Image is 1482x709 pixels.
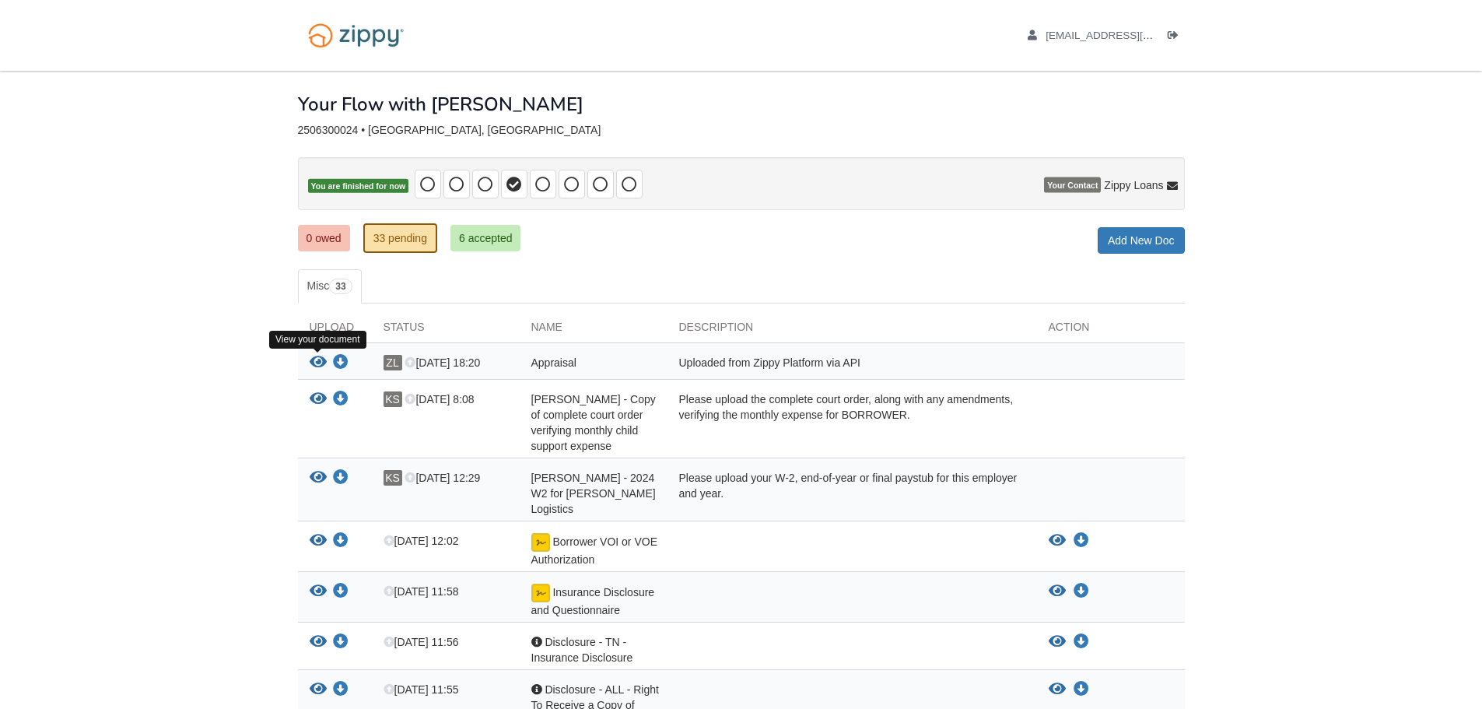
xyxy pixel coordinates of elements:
[405,472,480,484] span: [DATE] 12:29
[384,535,459,547] span: [DATE] 12:02
[1028,30,1224,45] a: edit profile
[1044,177,1101,193] span: Your Contact
[308,179,409,194] span: You are finished for now
[667,391,1037,454] div: Please upload the complete court order, along with any amendments, verifying the monthly expense ...
[384,470,402,486] span: KS
[310,470,327,486] button: View Stephen Cataline - 2024 W2 for Franklin Vance Logistics
[1074,636,1089,648] a: Download Disclosure - TN - Insurance Disclosure
[333,357,349,370] a: Download Appraisal
[1074,585,1089,598] a: Download Insurance Disclosure and Questionnaire
[1049,682,1066,697] button: View Disclosure - ALL - Right To Receive a Copy of Appraisals
[298,16,414,55] img: Logo
[1104,177,1163,193] span: Zippy Loans
[363,223,437,253] a: 33 pending
[298,124,1185,137] div: 2506300024 • [GEOGRAPHIC_DATA], [GEOGRAPHIC_DATA]
[405,393,474,405] span: [DATE] 8:08
[298,225,350,251] a: 0 owed
[333,535,349,548] a: Download Borrower VOI or VOE Authorization
[310,682,327,698] button: View Disclosure - ALL - Right To Receive a Copy of Appraisals
[1074,535,1089,547] a: Download Borrower VOI or VOE Authorization
[531,533,550,552] img: Document fully signed
[1168,30,1185,45] a: Log out
[333,586,349,598] a: Download Insurance Disclosure and Questionnaire
[405,356,480,369] span: [DATE] 18:20
[531,356,576,369] span: Appraisal
[298,319,372,342] div: Upload
[1049,634,1066,650] button: View Disclosure - TN - Insurance Disclosure
[310,634,327,651] button: View Disclosure - TN - Insurance Disclosure
[333,394,349,406] a: Download Stephen Cataline - Copy of complete court order verifying monthly child support expense
[310,533,327,549] button: View Borrower VOI or VOE Authorization
[269,331,366,349] div: View your document
[531,586,655,616] span: Insurance Disclosure and Questionnaire
[531,636,633,664] span: Disclosure - TN - Insurance Disclosure
[531,535,657,566] span: Borrower VOI or VOE Authorization
[1074,683,1089,696] a: Download Disclosure - ALL - Right To Receive a Copy of Appraisals
[531,393,656,452] span: [PERSON_NAME] - Copy of complete court order verifying monthly child support expense
[372,319,520,342] div: Status
[520,319,667,342] div: Name
[384,636,459,648] span: [DATE] 11:56
[384,355,402,370] span: ZL
[450,225,521,251] a: 6 accepted
[531,472,656,515] span: [PERSON_NAME] - 2024 W2 for [PERSON_NAME] Logistics
[384,391,402,407] span: KS
[667,319,1037,342] div: Description
[1098,227,1185,254] a: Add New Doc
[333,637,349,649] a: Download Disclosure - TN - Insurance Disclosure
[667,470,1037,517] div: Please upload your W-2, end-of-year or final paystub for this employer and year.
[310,355,327,371] button: View Appraisal
[384,683,459,696] span: [DATE] 11:55
[298,269,362,304] a: Misc
[333,472,349,485] a: Download Stephen Cataline - 2024 W2 for Franklin Vance Logistics
[1046,30,1224,41] span: kelseysmith5716@comcast.net
[329,279,352,294] span: 33
[1037,319,1185,342] div: Action
[531,584,550,602] img: Document fully signed
[310,391,327,408] button: View Stephen Cataline - Copy of complete court order verifying monthly child support expense
[667,355,1037,375] div: Uploaded from Zippy Platform via API
[298,94,583,114] h1: Your Flow with [PERSON_NAME]
[310,584,327,600] button: View Insurance Disclosure and Questionnaire
[1049,533,1066,549] button: View Borrower VOI or VOE Authorization
[1049,584,1066,599] button: View Insurance Disclosure and Questionnaire
[384,585,459,598] span: [DATE] 11:58
[333,684,349,697] a: Download Disclosure - ALL - Right To Receive a Copy of Appraisals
